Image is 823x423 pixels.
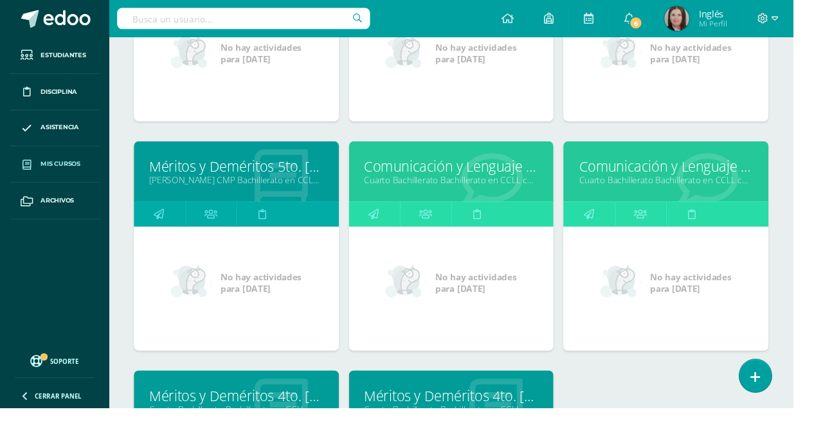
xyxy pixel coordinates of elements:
span: No hay actividades para [DATE] [451,281,536,305]
a: [PERSON_NAME] CMP Bachillerato en CCLL con Orientación en Computación "D" [155,181,336,193]
a: Comunicación y Lenguaje L3 Inglés [601,163,781,183]
img: no_activities_small.png [400,274,442,312]
span: No hay actividades para [DATE] [674,43,759,67]
a: Cuarto Bachillerato Bachillerato en CCLL con Orientación en Diseño Gráfico "A" [378,181,559,193]
img: no_activities_small.png [177,274,220,312]
span: Estudiantes [42,52,89,62]
a: Soporte [15,365,98,382]
span: Asistencia [42,127,82,138]
img: no_activities_small.png [623,36,665,75]
img: no_activities_small.png [177,36,220,75]
a: Archivos [10,190,103,228]
a: Méritos y Deméritos 4to. [PERSON_NAME]. en CCLL. con Orientación en Diseño Gráfico "A" [155,401,336,420]
span: Mi Perfil [725,19,754,30]
a: Disciplina [10,76,103,114]
span: Inglés [725,8,754,21]
img: no_activities_small.png [400,36,442,75]
span: Mis cursos [42,165,84,175]
a: Méritos y Deméritos 4to. [PERSON_NAME]. en CCLL. con Orientación en Diseño Gráfico "B" [378,401,559,420]
img: no_activities_small.png [623,274,665,312]
a: Asistencia [10,114,103,152]
span: 6 [653,17,667,31]
input: Busca un usuario... [122,8,384,30]
span: No hay actividades para [DATE] [451,43,536,67]
a: Estudiantes [10,39,103,76]
a: Comunicación y Lenguaje L3 Inglés [378,163,559,183]
span: No hay actividades para [DATE] [229,281,313,305]
span: No hay actividades para [DATE] [229,43,313,67]
img: e03ec1ec303510e8e6f60bf4728ca3bf.png [689,6,715,32]
a: Mis cursos [10,152,103,190]
span: Cerrar panel [36,406,85,415]
a: Cuarto Bachillerato Bachillerato en CCLL con Orientación en Diseño Gráfico "B" [601,181,781,193]
span: Archivos [42,203,77,213]
span: Soporte [52,370,82,379]
span: Disciplina [42,90,80,100]
a: Méritos y Deméritos 5to. [PERSON_NAME]. en CCLL. "D" [155,163,336,183]
span: No hay actividades para [DATE] [674,281,759,305]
